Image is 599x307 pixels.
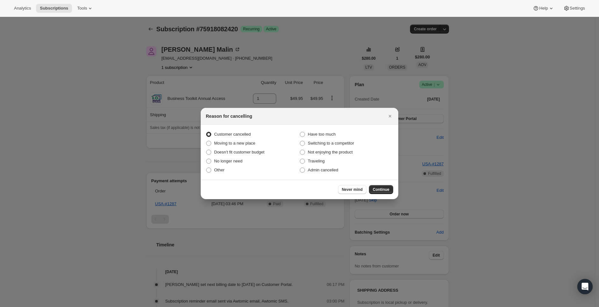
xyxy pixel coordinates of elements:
div: Open Intercom Messenger [577,279,593,294]
span: Doesn't fit customer budget [214,150,264,154]
span: Not enjoying the product [308,150,353,154]
span: No longer need [214,159,242,163]
button: Tools [73,4,97,13]
button: Subscriptions [36,4,72,13]
span: Help [539,6,548,11]
span: Other [214,168,225,172]
span: Admin cancelled [308,168,338,172]
button: Help [529,4,558,13]
span: Never mind [342,187,363,192]
span: Have too much [308,132,336,137]
button: Analytics [10,4,35,13]
span: Tools [77,6,87,11]
button: Continue [369,185,393,194]
span: Continue [373,187,389,192]
span: Customer cancelled [214,132,251,137]
span: Traveling [308,159,325,163]
span: Analytics [14,6,31,11]
h2: Reason for cancelling [206,113,252,119]
button: Close [386,112,394,121]
span: Settings [570,6,585,11]
span: Switching to a competitor [308,141,354,146]
button: Never mind [338,185,366,194]
span: Subscriptions [40,6,68,11]
span: Moving to a new place [214,141,255,146]
button: Settings [559,4,589,13]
